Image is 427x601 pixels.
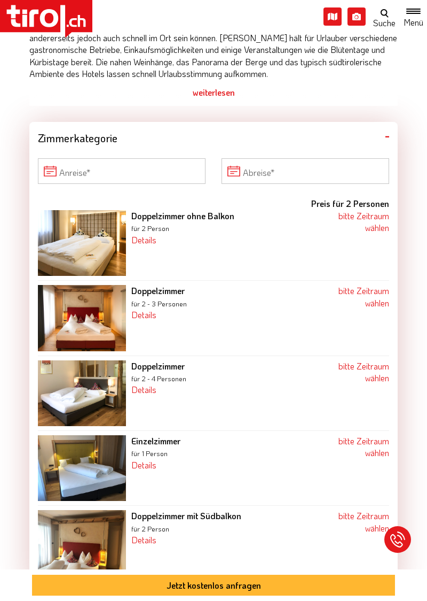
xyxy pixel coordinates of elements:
[131,534,156,545] a: Details
[338,435,389,458] a: bitte Zeitraum wählen
[400,6,427,27] button: Toggle navigation
[311,198,389,209] b: Preis für 2 Personen
[131,299,187,308] small: für 2 - 3 Personen
[38,360,126,426] img: render-images
[338,360,389,383] a: bitte Zeitraum wählen
[131,510,241,521] b: Doppelzimmer mit Südbalkon
[38,210,126,276] img: render-images
[29,79,398,106] div: weiterlesen
[38,435,126,501] img: render-images
[131,435,180,446] b: Einzelzimmer
[338,285,389,308] a: bitte Zeitraum wählen
[131,224,169,233] small: für 2 Person
[131,449,168,458] small: für 1 Person
[131,360,185,372] b: Doppelzimmer
[32,575,395,596] button: Jetzt kostenlos anfragen
[38,285,126,351] img: render-images
[131,210,234,221] b: Doppelzimmer ohne Balkon
[29,122,398,150] div: Zimmerkategorie
[347,7,366,26] i: Fotogalerie
[131,309,156,320] a: Details
[131,525,169,533] small: für 2 Person
[338,510,389,533] a: bitte Zeitraum wählen
[131,384,156,395] a: Details
[131,285,185,296] b: Doppelzimmer
[131,374,186,383] small: für 2 - 4 Personen
[323,7,342,26] i: Karte öffnen
[131,234,156,245] a: Details
[338,210,389,233] a: bitte Zeitraum wählen
[131,459,156,471] a: Details
[38,510,126,576] img: render-images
